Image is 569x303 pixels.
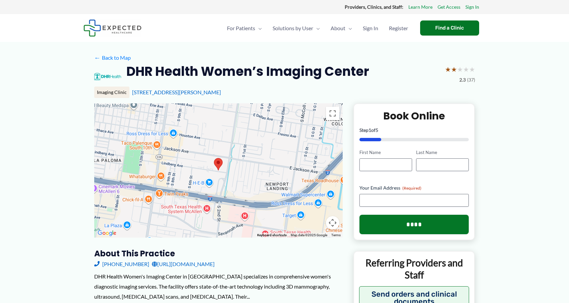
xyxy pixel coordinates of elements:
[438,3,460,11] a: Get Access
[152,259,215,269] a: [URL][DOMAIN_NAME]
[94,271,343,301] div: DHR Health Women's Imaging Center in [GEOGRAPHIC_DATA] specializes in comprehensive women's diagn...
[416,149,469,156] label: Last Name
[359,109,469,122] h2: Book Online
[222,16,413,40] nav: Primary Site Navigation
[83,19,141,37] img: Expected Healthcare Logo - side, dark font, small
[445,63,451,75] span: ★
[408,3,433,11] a: Learn More
[227,16,255,40] span: For Patients
[94,259,149,269] a: [PHONE_NUMBER]
[325,16,357,40] a: AboutMenu Toggle
[459,75,466,84] span: 2.3
[402,186,421,191] span: (Required)
[267,16,325,40] a: Solutions by UserMenu Toggle
[357,16,384,40] a: Sign In
[94,54,101,61] span: ←
[363,16,378,40] span: Sign In
[222,16,267,40] a: For PatientsMenu Toggle
[331,16,345,40] span: About
[376,127,378,133] span: 5
[345,16,352,40] span: Menu Toggle
[94,248,343,259] h3: About this practice
[273,16,313,40] span: Solutions by User
[96,229,118,238] img: Google
[331,233,341,237] a: Terms (opens in new tab)
[255,16,262,40] span: Menu Toggle
[96,229,118,238] a: Open this area in Google Maps (opens a new window)
[257,233,287,238] button: Keyboard shortcuts
[359,257,469,281] p: Referring Providers and Staff
[291,233,327,237] span: Map data ©2025 Google
[126,63,369,80] h2: DHR Health Women’s Imaging Center
[465,3,479,11] a: Sign In
[359,185,469,191] label: Your Email Address
[94,53,131,63] a: ←Back to Map
[359,149,412,156] label: First Name
[132,89,221,95] a: [STREET_ADDRESS][PERSON_NAME]
[467,75,475,84] span: (37)
[94,87,129,98] div: Imaging Clinic
[326,216,339,230] button: Map camera controls
[457,63,463,75] span: ★
[420,20,479,36] a: Find a Clinic
[389,16,408,40] span: Register
[469,63,475,75] span: ★
[384,16,413,40] a: Register
[345,4,403,10] strong: Providers, Clinics, and Staff:
[451,63,457,75] span: ★
[368,127,371,133] span: 1
[359,128,469,133] p: Step of
[463,63,469,75] span: ★
[326,107,339,120] button: Toggle fullscreen view
[313,16,320,40] span: Menu Toggle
